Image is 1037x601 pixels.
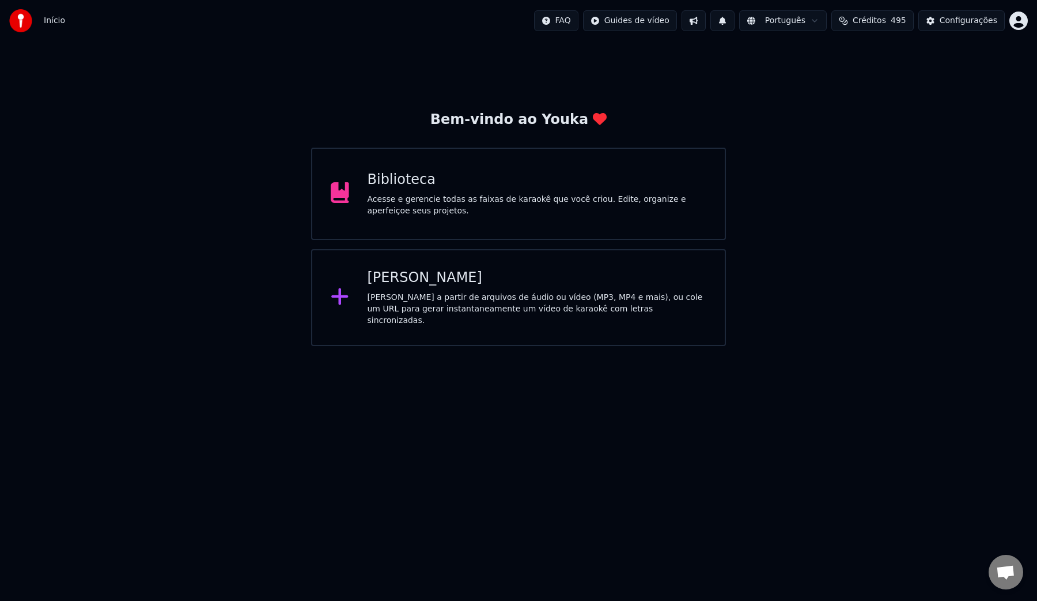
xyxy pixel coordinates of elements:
div: Acesse e gerencie todas as faixas de karaokê que você criou. Edite, organize e aperfeiçoe seus pr... [368,194,707,217]
div: Bate-papo aberto [989,555,1023,589]
button: Créditos495 [831,10,914,31]
div: Biblioteca [368,171,707,189]
button: Guides de vídeo [583,10,677,31]
div: Configurações [940,15,997,27]
span: Início [44,15,65,27]
button: Configurações [918,10,1005,31]
button: FAQ [534,10,578,31]
img: youka [9,9,32,32]
div: [PERSON_NAME] [368,269,707,287]
div: Bem-vindo ao Youka [430,111,607,129]
span: Créditos [853,15,886,27]
nav: breadcrumb [44,15,65,27]
div: [PERSON_NAME] a partir de arquivos de áudio ou vídeo (MP3, MP4 e mais), ou cole um URL para gerar... [368,292,707,326]
span: 495 [891,15,906,27]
